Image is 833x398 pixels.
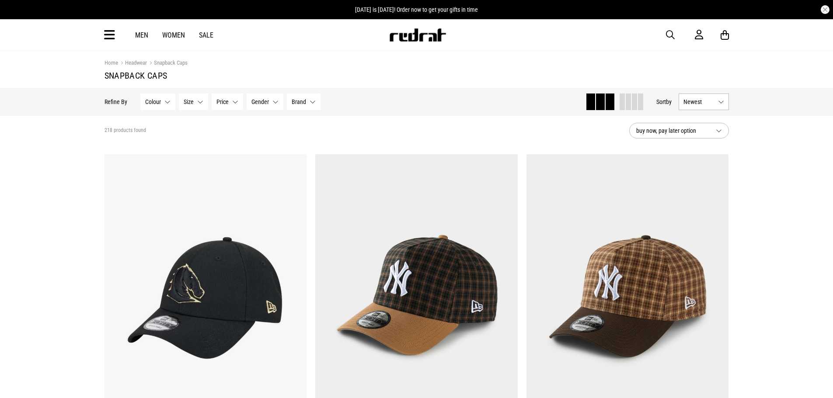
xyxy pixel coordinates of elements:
[199,31,213,39] a: Sale
[212,93,243,110] button: Price
[135,31,148,39] a: Men
[162,31,185,39] a: Women
[145,98,161,105] span: Colour
[656,97,672,107] button: Sortby
[179,93,208,110] button: Size
[216,98,229,105] span: Price
[105,127,146,134] span: 218 products found
[629,123,729,138] button: buy now, pay later option
[247,93,283,110] button: Gender
[105,70,729,81] h1: Snapback Caps
[636,125,709,136] span: buy now, pay later option
[140,93,175,110] button: Colour
[355,6,478,13] span: [DATE] is [DATE]! Order now to get your gifts in time
[389,28,446,42] img: Redrat logo
[666,98,672,105] span: by
[251,98,269,105] span: Gender
[287,93,321,110] button: Brand
[679,93,729,110] button: Newest
[105,98,127,105] p: Refine By
[184,98,194,105] span: Size
[147,59,188,68] a: Snapback Caps
[683,98,714,105] span: Newest
[105,59,118,66] a: Home
[118,59,147,68] a: Headwear
[292,98,306,105] span: Brand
